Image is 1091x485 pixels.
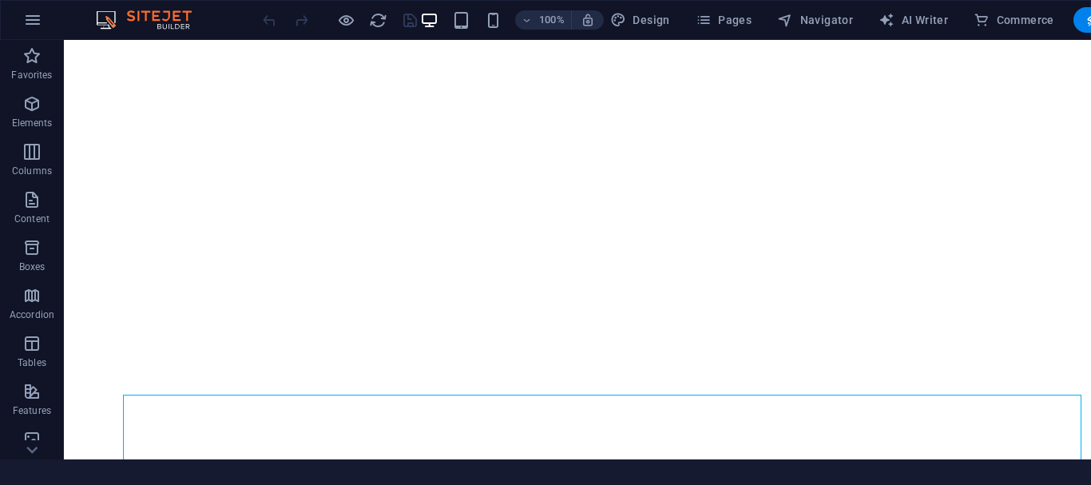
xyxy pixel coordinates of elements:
[872,7,954,33] button: AI Writer
[368,10,387,30] button: reload
[777,12,853,28] span: Navigator
[696,12,752,28] span: Pages
[10,308,54,321] p: Accordion
[336,10,355,30] button: Click here to leave preview mode and continue editing
[610,12,670,28] span: Design
[12,165,52,177] p: Columns
[92,10,212,30] img: Editor Logo
[515,10,572,30] button: 100%
[581,13,595,27] i: On resize automatically adjust zoom level to fit chosen device.
[369,11,387,30] i: Reload page
[879,12,948,28] span: AI Writer
[771,7,859,33] button: Navigator
[967,7,1061,33] button: Commerce
[13,404,51,417] p: Features
[604,7,676,33] button: Design
[14,213,50,225] p: Content
[974,12,1054,28] span: Commerce
[18,356,46,369] p: Tables
[539,10,565,30] h6: 100%
[689,7,758,33] button: Pages
[604,7,676,33] div: Design (Ctrl+Alt+Y)
[12,117,53,129] p: Elements
[19,260,46,273] p: Boxes
[11,69,52,81] p: Favorites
